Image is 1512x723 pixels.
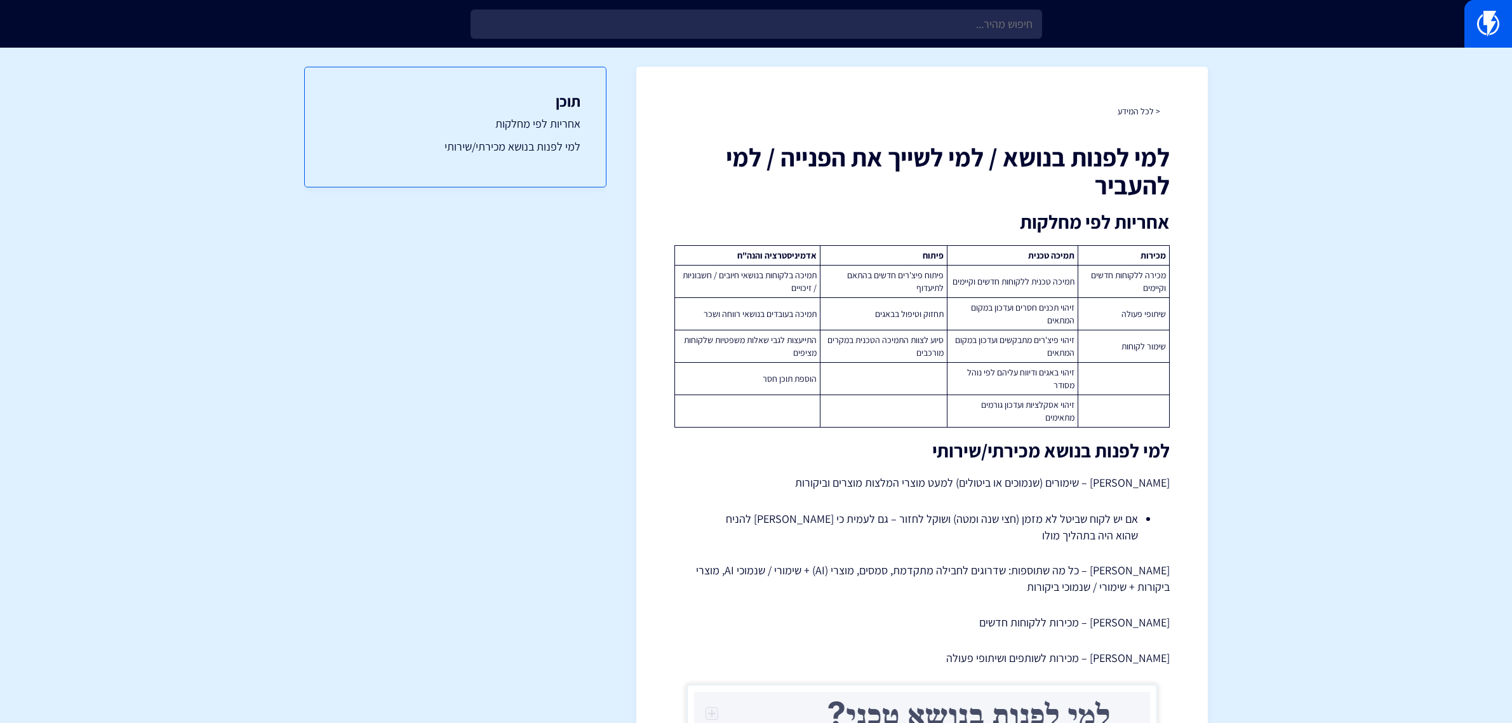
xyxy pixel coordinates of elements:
td: תמיכה בעובדים בנושאי רווחה ושכר [675,298,820,330]
li: אם יש לקוח שביטל לא מזמן (חצי שנה ומטה) ושוקל לחזור – גם לעמית כי [PERSON_NAME] להניח שהוא היה בת... [706,511,1138,543]
strong: מכירות [1141,250,1166,261]
p: [PERSON_NAME] – כל מה שתוספות: שדרוגים לחבילה מתקדמת, סמסים, מוצרי (AI) + שימורי / שנמוכי AI, מוצ... [674,562,1170,595]
p: [PERSON_NAME] – שימורים (שנמוכים או ביטולים) למעט מוצרי המלצות מוצרים וביקורות [674,474,1170,492]
a: למי לפנות בנושא מכירתי/שירותי [330,139,580,155]
td: שיתופי פעולה [1078,298,1170,330]
h1: למי לפנות בנושא / למי לשייך את הפנייה / למי להעביר [674,143,1170,199]
a: אחריות לפי מחלקות [330,116,580,132]
td: זיהוי פיצ'רים מתבקשים ועדכון במקום המתאים [947,330,1078,363]
td: פיתוח פיצ'רים חדשים בהתאם לתיעדוף [820,266,947,298]
td: התייעצות לגבי שאלות משפטיות שלקוחות מציפים [675,330,820,363]
td: שימור לקוחות [1078,330,1170,363]
p: [PERSON_NAME] – מכירות ללקוחות חדשים [674,614,1170,631]
h2: למי לפנות בנושא מכירתי/שירותי [674,440,1170,461]
h2: אחריות לפי מחלקות [674,212,1170,233]
h3: תוכן [330,93,580,109]
strong: פיתוח [923,250,944,261]
p: [PERSON_NAME] – מכירות לשותפים ושיתופי פעולה [674,650,1170,666]
td: תמיכה בלקוחות בנושאי חיובים / חשבוניות / זיכויים [675,266,820,298]
td: זיהוי באגים ודיווח עליהם לפי נוהל מסודר [947,363,1078,395]
td: סיוע לצוות התמיכה הטכנית במקרים מורכבים [820,330,947,363]
td: תמיכה טכנית ללקוחות חדשים וקיימים [947,266,1078,298]
input: חיפוש מהיר... [471,10,1042,39]
a: < לכל המידע [1118,105,1160,117]
td: זיהוי אסקלציות ועדכון גורמים מתאימים [947,395,1078,428]
td: זיהוי תכנים חסרים ועדכון במקום המתאים [947,298,1078,330]
td: הוספת תוכן חסר [675,363,820,395]
strong: תמיכה טכנית [1028,250,1074,261]
td: מכירה ללקוחות חדשים וקיימים [1078,266,1170,298]
td: תחזוק וטיפול בבאגים [820,298,947,330]
strong: אדמיניסטרציה והנה"ח [737,250,817,261]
